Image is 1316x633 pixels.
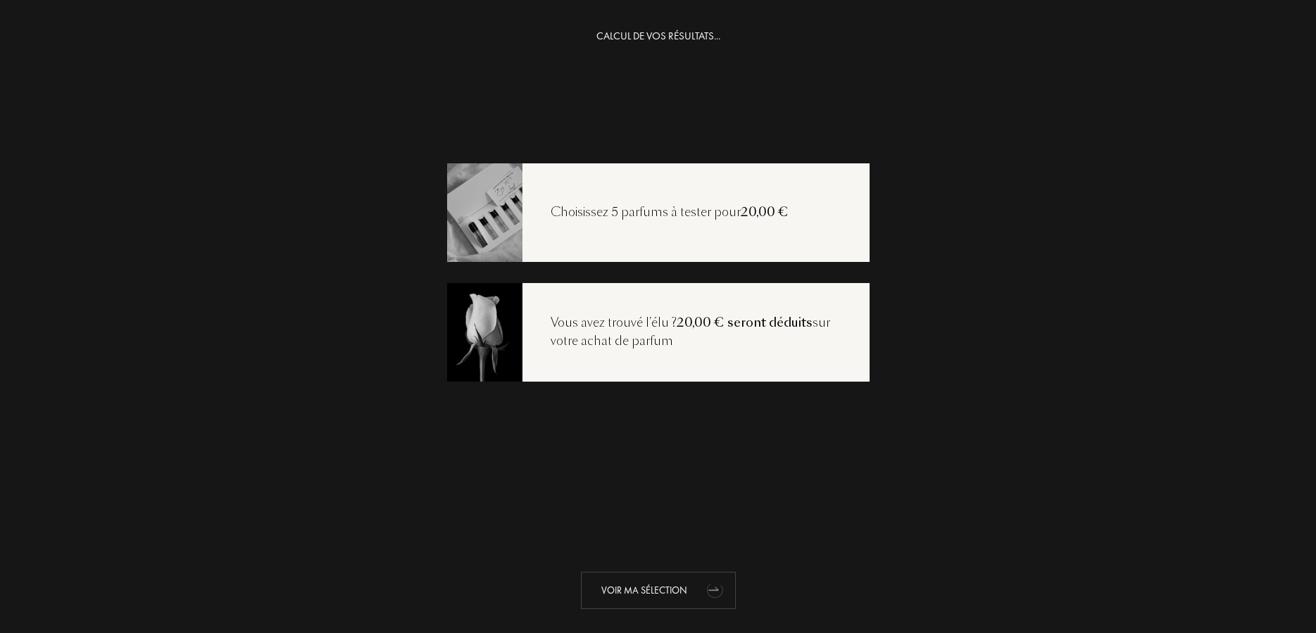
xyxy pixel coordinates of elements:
img: recoload3.png [446,281,522,382]
img: recoload1.png [446,161,522,263]
span: 20,00 € [741,203,789,220]
div: animation [701,575,729,603]
div: CALCUL DE VOS RÉSULTATS... [596,28,720,44]
span: 20,00 € seront déduits [677,314,813,331]
div: Choisissez 5 parfums à tester pour [522,203,817,222]
div: Vous avez trouvé l'élu ? sur votre achat de parfum [522,314,870,350]
div: Voir ma sélection [581,572,736,609]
